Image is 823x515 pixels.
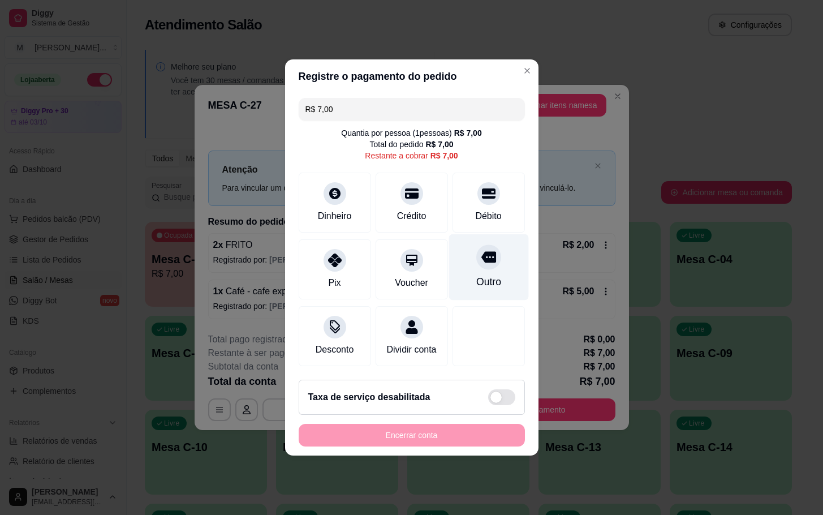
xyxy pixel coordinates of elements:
input: Ex.: hambúrguer de cordeiro [305,98,518,121]
div: Desconto [316,343,354,357]
div: Pix [328,276,341,290]
div: Outro [476,274,501,289]
div: Débito [475,209,501,223]
div: R$ 7,00 [454,127,482,139]
div: R$ 7,00 [430,150,458,161]
div: Quantia por pessoa ( 1 pessoas) [341,127,481,139]
div: R$ 7,00 [425,139,453,150]
div: Restante a cobrar [365,150,458,161]
header: Registre o pagamento do pedido [285,59,538,93]
div: Voucher [395,276,428,290]
div: Dinheiro [318,209,352,223]
div: Dividir conta [386,343,436,357]
h2: Taxa de serviço desabilitada [308,390,430,404]
button: Close [518,62,536,80]
div: Crédito [397,209,426,223]
div: Total do pedido [369,139,453,150]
